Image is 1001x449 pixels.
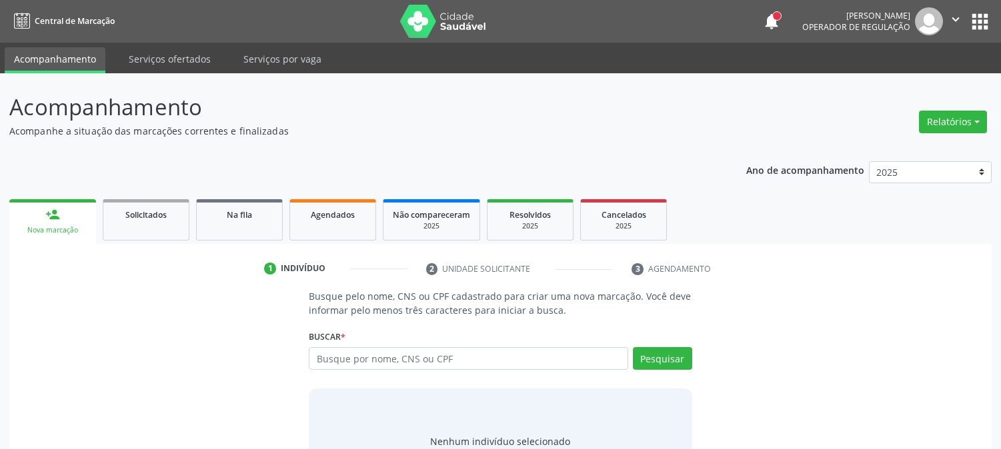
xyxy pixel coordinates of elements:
div: 1 [264,262,276,274]
i:  [948,12,963,27]
button: Relatórios [919,111,987,133]
img: img [915,7,943,35]
a: Acompanhamento [5,47,105,73]
button:  [943,7,968,35]
a: Serviços por vaga [234,47,331,71]
button: notifications [762,12,781,31]
span: Não compareceram [393,209,470,221]
span: Resolvidos [510,209,551,221]
div: Nenhum indivíduo selecionado [430,434,570,448]
span: Central de Marcação [35,15,115,27]
label: Buscar [309,326,345,347]
span: Na fila [227,209,252,221]
p: Acompanhe a situação das marcações correntes e finalizadas [9,124,697,138]
button: apps [968,10,992,33]
div: [PERSON_NAME] [802,10,910,21]
p: Busque pelo nome, CNS ou CPF cadastrado para criar uma nova marcação. Você deve informar pelo men... [309,289,692,317]
div: 2025 [590,221,657,231]
span: Operador de regulação [802,21,910,33]
button: Pesquisar [633,347,692,370]
a: Central de Marcação [9,10,115,32]
div: 2025 [393,221,470,231]
div: Nova marcação [19,225,87,235]
span: Agendados [311,209,355,221]
span: Cancelados [602,209,646,221]
p: Acompanhamento [9,91,697,124]
div: Indivíduo [281,262,325,274]
input: Busque por nome, CNS ou CPF [309,347,628,370]
div: person_add [45,207,60,222]
span: Solicitados [125,209,167,221]
div: 2025 [497,221,564,231]
p: Ano de acompanhamento [746,161,864,178]
a: Serviços ofertados [119,47,220,71]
